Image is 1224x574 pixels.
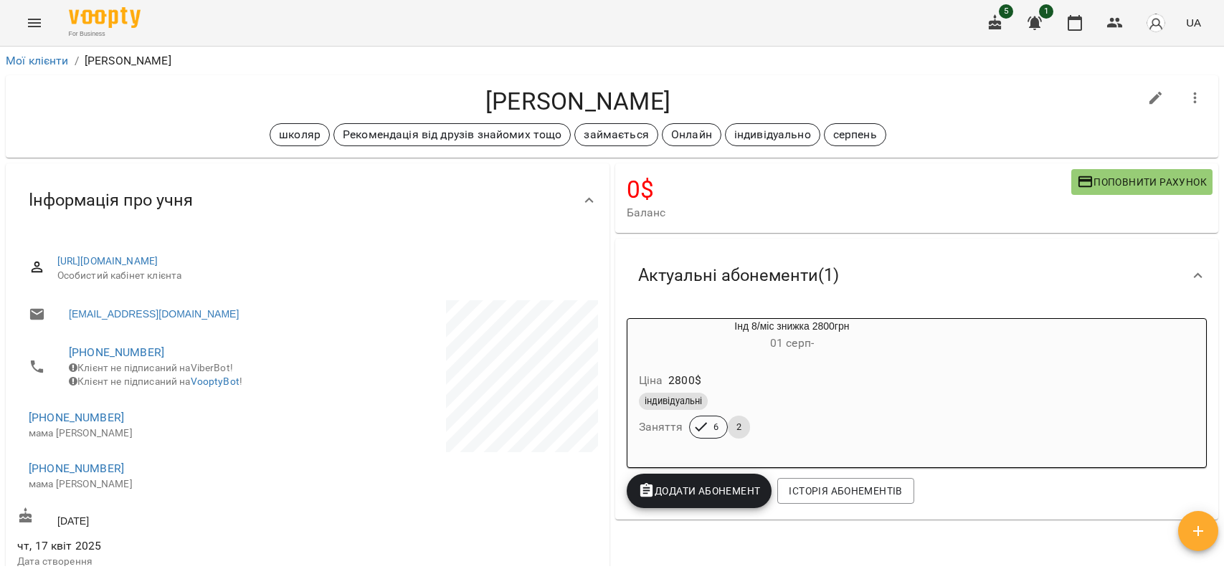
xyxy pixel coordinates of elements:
a: [PHONE_NUMBER] [29,461,124,475]
button: Інд 8/міс знижка 2800грн01 серп- Ціна2800$індивідуальніЗаняття62 [627,319,957,456]
a: [URL][DOMAIN_NAME] [57,255,158,267]
span: UA [1186,15,1201,30]
span: 1 [1039,4,1053,19]
span: індивідуальні [639,395,708,408]
a: Мої клієнти [6,54,69,67]
img: avatar_s.png [1146,13,1166,33]
span: Актуальні абонементи ( 1 ) [638,264,839,287]
div: Інд 8/міс знижка 2800грн [627,319,957,353]
div: Інформація про учня [6,163,609,237]
a: [PHONE_NUMBER] [29,411,124,424]
div: [DATE] [14,504,308,531]
span: Поповнити рахунок [1077,173,1207,191]
p: мама [PERSON_NAME] [29,477,293,492]
a: [EMAIL_ADDRESS][DOMAIN_NAME] [69,307,239,321]
span: чт, 17 квіт 2025 [17,537,305,555]
p: [PERSON_NAME] [85,52,171,70]
div: школяр [270,123,330,146]
p: серпень [833,126,877,143]
h6: Ціна [639,370,663,391]
p: Дата створення [17,555,305,569]
div: займається [574,123,658,146]
button: Поповнити рахунок [1071,169,1213,195]
span: 2 [728,421,750,434]
nav: breadcrumb [6,52,1218,70]
h4: 0 $ [627,175,1071,204]
button: UA [1180,9,1207,36]
span: Додати Абонемент [638,482,761,499]
span: For Business [69,29,141,39]
span: Історія абонементів [789,482,902,499]
div: Онлайн [662,123,721,146]
p: індивідуально [734,126,811,143]
a: VooptyBot [191,376,239,387]
p: мама [PERSON_NAME] [29,426,293,441]
h6: Заняття [639,417,683,437]
div: серпень [824,123,886,146]
p: 2800 $ [668,372,701,389]
li: / [75,52,79,70]
p: займається [584,126,648,143]
button: Menu [17,6,52,40]
img: Voopty Logo [69,7,141,28]
span: 01 серп - [770,336,814,350]
h4: [PERSON_NAME] [17,87,1139,116]
p: Рекомендація від друзів знайомих тощо [343,126,561,143]
button: Додати Абонемент [627,474,772,508]
div: індивідуально [725,123,820,146]
span: Клієнт не підписаний на ViberBot! [69,362,233,373]
span: 6 [705,421,727,434]
span: Баланс [627,204,1071,221]
a: [PHONE_NUMBER] [69,345,164,359]
div: Рекомендація від друзів знайомих тощо [333,123,571,146]
span: 5 [999,4,1013,19]
span: Клієнт не підписаний на ! [69,376,242,387]
p: Онлайн [671,126,712,143]
span: Особистий кабінет клієнта [57,269,587,283]
div: Актуальні абонементи(1) [615,239,1219,312]
span: Інформація про учня [29,189,193,211]
button: Історія абонементів [777,478,914,504]
p: школяр [279,126,321,143]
